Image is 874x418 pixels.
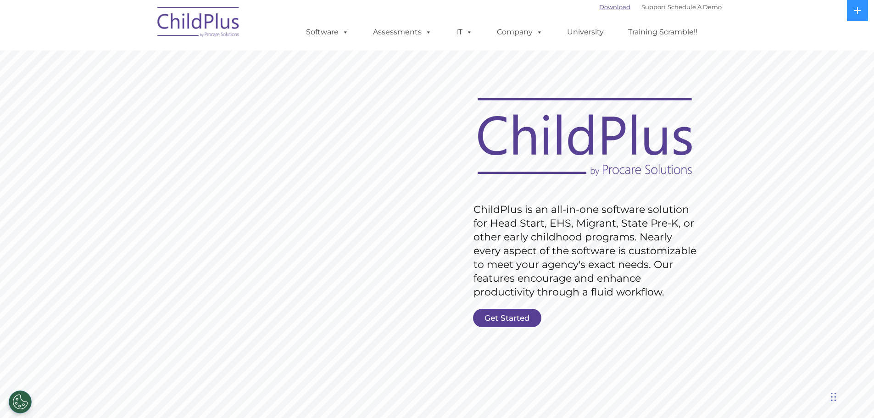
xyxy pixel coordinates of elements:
img: ChildPlus by Procare Solutions [153,0,245,46]
a: Company [488,23,552,41]
a: Training Scramble!! [619,23,707,41]
a: Download [599,3,630,11]
button: Cookies Settings [9,390,32,413]
font: | [599,3,722,11]
a: Assessments [364,23,441,41]
a: Get Started [473,309,541,327]
a: Support [641,3,666,11]
a: Schedule A Demo [668,3,722,11]
div: Drag [831,383,836,411]
iframe: Chat Widget [724,319,874,418]
a: IT [447,23,482,41]
rs-layer: ChildPlus is an all-in-one software solution for Head Start, EHS, Migrant, State Pre-K, or other ... [473,203,701,299]
a: Software [297,23,358,41]
a: University [558,23,613,41]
